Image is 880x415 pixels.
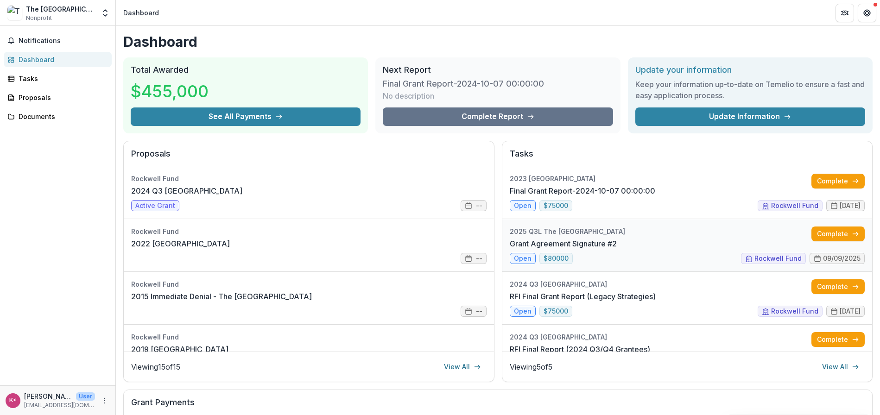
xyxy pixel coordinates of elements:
a: View All [438,359,487,374]
button: See All Payments [131,107,361,126]
p: [EMAIL_ADDRESS][DOMAIN_NAME] [24,401,95,409]
p: No description [383,90,434,101]
h1: Dashboard [123,33,873,50]
a: 2024 Q3 [GEOGRAPHIC_DATA] [131,185,242,196]
a: Documents [4,109,112,124]
h2: Next Report [383,65,613,75]
a: 2015 Immediate Denial - The [GEOGRAPHIC_DATA] [131,291,312,302]
a: Complete [811,174,865,189]
p: [PERSON_NAME] <[EMAIL_ADDRESS][DOMAIN_NAME]> [24,391,72,401]
a: Dashboard [4,52,112,67]
div: The [GEOGRAPHIC_DATA] [26,4,95,14]
p: User [76,392,95,401]
button: Open entity switcher [99,4,112,22]
a: Tasks [4,71,112,86]
h2: Grant Payments [131,397,865,415]
h2: Proposals [131,149,487,166]
button: Get Help [858,4,876,22]
a: Complete Report [383,107,613,126]
button: Partners [836,4,854,22]
span: Notifications [19,37,108,45]
h2: Update your information [635,65,865,75]
button: Notifications [4,33,112,48]
h3: Final Grant Report-2024-10-07 00:00:00 [383,79,544,89]
button: More [99,395,110,406]
h2: Tasks [510,149,865,166]
span: Nonprofit [26,14,52,22]
h3: $455,000 [131,79,209,104]
a: Final Grant Report-2024-10-07 00:00:00 [510,185,655,196]
a: RFI Final Report (2024 Q3/Q4 Grantees) [510,344,650,355]
nav: breadcrumb [120,6,163,19]
a: Complete [811,226,865,241]
div: Dashboard [123,8,159,18]
a: RFI Final Grant Report (Legacy Strategies) [510,291,656,302]
img: The Montrose Center [7,6,22,20]
a: Proposals [4,90,112,105]
h2: Total Awarded [131,65,361,75]
a: Complete [811,279,865,294]
a: View All [817,359,865,374]
p: Viewing 5 of 5 [510,361,552,372]
a: 2022 [GEOGRAPHIC_DATA] [131,238,230,249]
div: Dashboard [19,55,104,64]
div: Documents [19,112,104,121]
h3: Keep your information up-to-date on Temelio to ensure a fast and easy application process. [635,79,865,101]
a: Complete [811,332,865,347]
a: 2019 [GEOGRAPHIC_DATA] [131,344,228,355]
p: Viewing 15 of 15 [131,361,180,372]
div: Proposals [19,93,104,102]
a: Grant Agreement Signature #2 [510,238,617,249]
div: Kelly Nicholls <knicholls@montrosecenter.org> [9,397,17,403]
div: Tasks [19,74,104,83]
a: Update Information [635,107,865,126]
